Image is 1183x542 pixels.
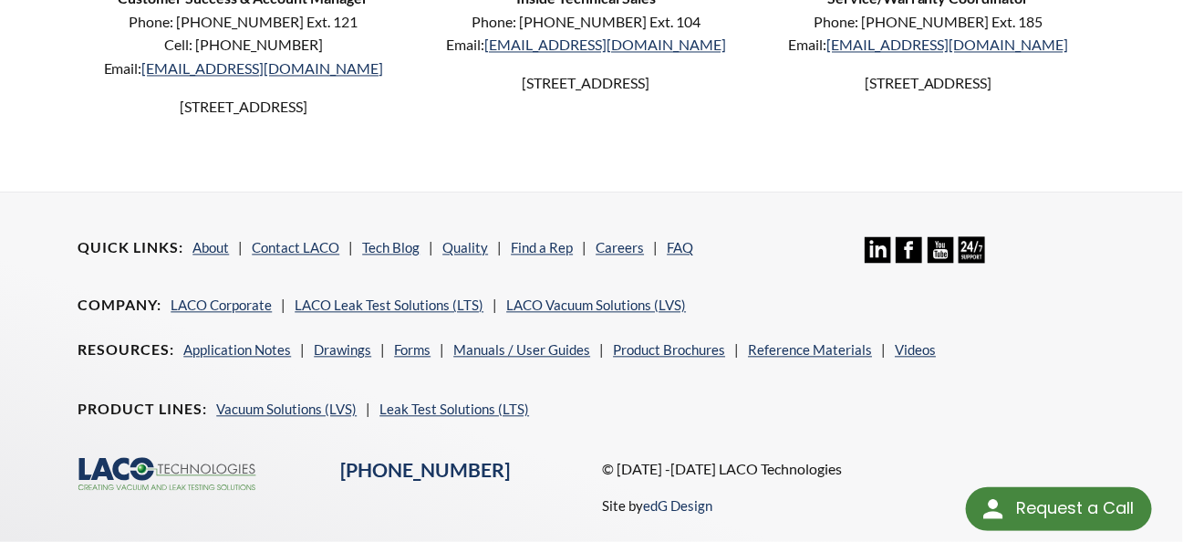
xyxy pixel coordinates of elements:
img: round button [979,495,1008,524]
a: Contact LACO [252,239,339,255]
a: LACO Corporate [171,297,272,313]
a: [EMAIL_ADDRESS][DOMAIN_NAME] [142,59,384,77]
h4: Quick Links [78,238,183,257]
a: Quality [442,239,488,255]
img: 24/7 Support Icon [959,236,985,263]
p: Phone: [PHONE_NUMBER] Ext. 121 Cell: [PHONE_NUMBER] Email: [92,10,394,80]
a: Product Brochures [613,341,725,358]
h4: Resources [78,340,174,360]
a: Manuals / User Guides [453,341,590,358]
p: [STREET_ADDRESS] [92,95,394,119]
a: [EMAIL_ADDRESS][DOMAIN_NAME] [826,36,1068,53]
a: [EMAIL_ADDRESS][DOMAIN_NAME] [484,36,726,53]
a: edG Design [644,497,713,514]
h4: Product Lines [78,400,207,419]
p: © [DATE] -[DATE] LACO Technologies [603,457,1105,481]
a: Reference Materials [748,341,872,358]
div: Request a Call [1016,487,1134,529]
p: Phone: [PHONE_NUMBER] Ext. 185 Email: [777,10,1079,57]
a: Application Notes [183,341,291,358]
a: [PHONE_NUMBER] [340,458,510,482]
a: LACO Leak Test Solutions (LTS) [295,297,483,313]
a: Forms [394,341,431,358]
a: Videos [895,341,936,358]
a: Vacuum Solutions (LVS) [216,401,357,417]
a: Drawings [314,341,371,358]
a: Find a Rep [511,239,573,255]
a: Leak Test Solutions (LTS) [379,401,529,417]
p: Phone: [PHONE_NUMBER] Ext. 104 Email: [435,10,737,57]
a: 24/7 Support [959,249,985,266]
p: [STREET_ADDRESS] [435,71,737,95]
p: Site by [603,495,713,516]
a: Careers [596,239,644,255]
p: [STREET_ADDRESS] [777,71,1079,95]
a: FAQ [667,239,693,255]
a: LACO Vacuum Solutions (LVS) [506,297,686,313]
h4: Company [78,296,161,315]
a: Tech Blog [362,239,420,255]
div: Request a Call [966,487,1152,531]
a: About [192,239,229,255]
